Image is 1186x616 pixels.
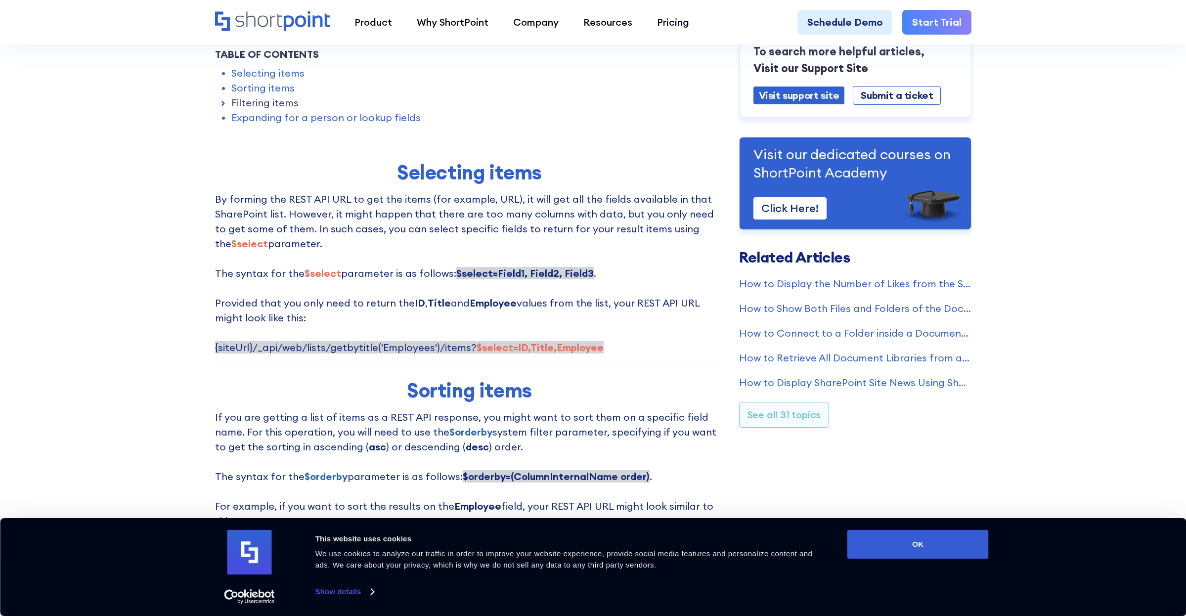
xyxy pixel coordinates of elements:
[428,297,451,309] strong: Title
[206,589,293,604] a: Usercentrics Cookiebot - opens in a new window
[571,10,645,35] a: Resources
[657,15,689,30] div: Pricing
[470,297,517,309] strong: Employee
[449,426,492,438] strong: $orderby
[415,297,425,309] strong: ID
[231,95,299,110] a: Filtering items
[739,402,830,428] a: See all 31 topics
[315,549,813,569] span: We use cookies to analyze our traffic in order to improve your website experience, provide social...
[583,15,632,30] div: Resources
[853,86,941,105] a: Submit a ticket
[354,15,392,30] div: Product
[902,10,971,35] a: Start Trial
[231,81,295,95] a: Sorting items
[739,351,971,365] a: How to Retrieve All Document Libraries from a Site Collection Using ShortPoint Connect
[215,192,724,355] p: By forming the REST API URL to get the items (for example, URL), it will get all the fields avail...
[753,145,957,181] p: Visit our dedicated courses on ShortPoint Academy
[456,267,594,279] strong: $select=Field1, Field2, Field3
[466,440,489,453] strong: desc
[477,341,604,353] strong: $select=ID,Title,Employee
[753,197,827,220] a: Click Here!
[1008,501,1186,616] div: Виджет чата
[739,250,971,264] h3: Related Articles
[739,326,971,341] a: How to Connect to a Folder inside a Document Library Using REST API
[215,47,724,62] div: Table of Contents
[231,66,305,81] a: Selecting items
[404,10,501,35] a: Why ShortPoint
[284,161,655,184] h2: Selecting items
[463,470,650,483] strong: $orderby=(ColumnInternalName order)
[342,10,404,35] a: Product
[315,584,374,599] a: Show details
[501,10,571,35] a: Company
[739,375,971,390] a: How to Display SharePoint Site News Using ShortPoint REST API Connection Type
[284,379,655,402] h2: Sorting items
[797,10,892,35] a: Schedule Demo
[231,110,421,125] a: Expanding for a person or lookup fields
[739,301,971,316] a: How to Show Both Files and Folders of the Document Library in a ShortPoint Element
[215,341,604,353] span: {siteUrl}/_api/web/lists/getbytitle('Employees')/items?
[1008,501,1186,616] iframe: Chat Widget
[227,530,272,574] img: logo
[847,530,989,559] button: OK
[315,533,825,545] div: This website uses cookies
[645,10,702,35] a: Pricing
[231,237,268,250] strong: $select
[305,267,341,279] strong: $select
[753,43,957,77] p: To search more helpful articles, Visit our Support Site
[739,276,971,291] a: How to Display the Number of Likes from the SharePoint List Items
[417,15,488,30] div: Why ShortPoint
[305,470,348,483] strong: $orderby
[753,87,845,104] a: Visit support site
[513,15,559,30] div: Company
[215,11,330,33] a: Home
[369,440,386,453] strong: asc
[454,500,501,512] strong: Employee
